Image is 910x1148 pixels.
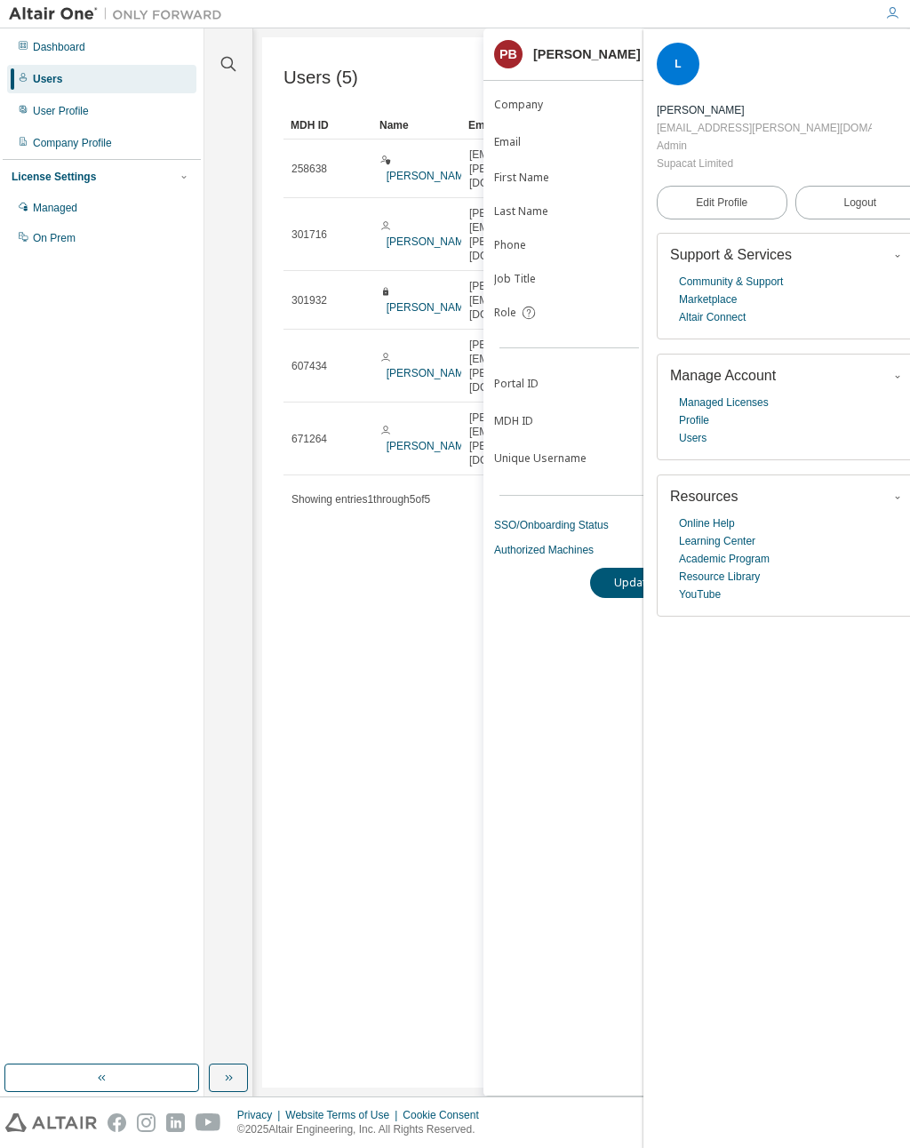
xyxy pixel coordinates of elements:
span: Support & Services [670,247,792,262]
img: youtube.svg [196,1113,221,1132]
a: Community & Support [679,273,783,291]
a: [PERSON_NAME] [387,170,475,182]
a: YouTube [679,586,721,603]
div: Managed [33,201,77,215]
a: Managed Licenses [679,394,769,411]
a: Online Help [679,514,735,532]
span: [PERSON_NAME][EMAIL_ADDRESS][PERSON_NAME][DOMAIN_NAME] [469,338,564,395]
a: [PERSON_NAME] [387,301,475,314]
span: Role [494,306,516,320]
label: Unique Username [494,451,656,466]
a: Altair Connect [679,308,746,326]
div: Company Profile [33,136,112,150]
div: Dashboard [33,40,85,54]
img: linkedin.svg [166,1113,185,1132]
div: Lu Parfitt [657,101,872,119]
label: Company [494,98,656,112]
a: Academic Program [679,550,770,568]
span: Manage Account [670,368,776,383]
a: Marketplace [679,291,737,308]
span: Showing entries 1 through 5 of 5 [291,493,430,506]
span: [PERSON_NAME][EMAIL_ADDRESS][PERSON_NAME][DOMAIN_NAME] [469,206,564,263]
div: [EMAIL_ADDRESS][PERSON_NAME][DOMAIN_NAME] [657,119,872,137]
span: [PERSON_NAME][EMAIL_ADDRESS][PERSON_NAME][DOMAIN_NAME] [469,411,564,467]
a: [PERSON_NAME] [387,367,475,379]
span: L [675,58,681,70]
a: Learning Center [679,532,755,550]
span: 607434 [291,359,327,373]
div: Privacy [237,1108,285,1122]
div: [PERSON_NAME] [533,47,641,61]
button: Update [590,568,675,598]
span: 301716 [291,227,327,242]
div: Admin [657,137,872,155]
a: Users [679,429,706,447]
span: Logout [843,194,876,211]
a: Profile [679,411,709,429]
a: [PERSON_NAME] [387,235,475,248]
label: First Name [494,171,656,185]
label: MDH ID [494,414,656,428]
div: Cookie Consent [403,1108,489,1122]
label: Phone [494,238,656,252]
span: [EMAIL_ADDRESS][PERSON_NAME][DOMAIN_NAME] [469,147,564,190]
label: Job Title [494,272,656,286]
img: altair_logo.svg [5,1113,97,1132]
div: MDH ID [291,111,365,140]
a: Edit Profile [657,186,787,219]
div: License Settings [12,170,96,184]
label: Email [494,135,656,149]
span: 671264 [291,432,327,446]
div: On Prem [33,231,76,245]
span: Edit Profile [696,195,747,210]
label: Portal ID [494,377,656,391]
p: © 2025 Altair Engineering, Inc. All Rights Reserved. [237,1122,490,1137]
div: Email [468,111,543,140]
img: facebook.svg [108,1113,126,1132]
a: SSO/Onboarding Status [494,518,899,532]
a: Authorized Machines [494,543,899,557]
img: Altair One [9,5,231,23]
a: [PERSON_NAME] [387,440,475,452]
img: instagram.svg [137,1113,156,1132]
div: PB [494,40,523,68]
div: Users [33,72,62,86]
span: 301932 [291,293,327,307]
label: Last Name [494,204,656,219]
div: User Profile [33,104,89,118]
span: [PERSON_NAME][EMAIL_ADDRESS][DOMAIN_NAME] [469,279,564,322]
div: Website Terms of Use [285,1108,403,1122]
span: Resources [670,489,738,504]
span: 258638 [291,162,327,176]
div: Supacat Limited [657,155,872,172]
span: Users (5) [283,68,358,88]
a: Resource Library [679,568,760,586]
div: Name [379,111,454,140]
